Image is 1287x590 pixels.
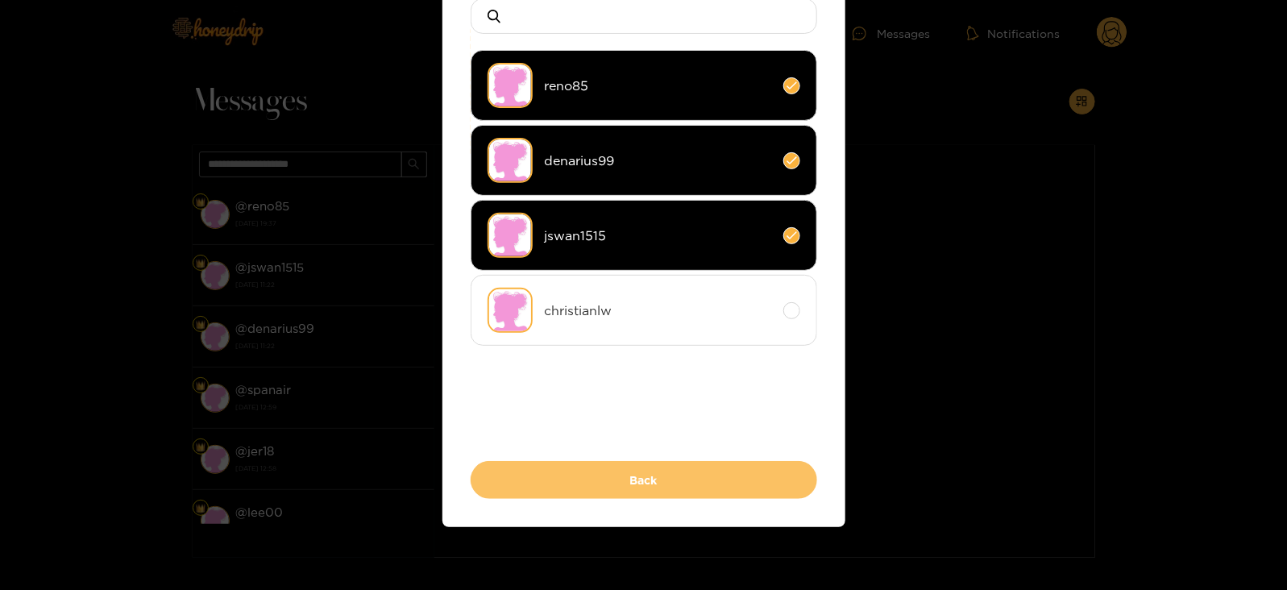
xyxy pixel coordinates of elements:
[545,77,771,95] span: reno85
[488,138,533,183] img: no-avatar.png
[488,213,533,258] img: no-avatar.png
[545,301,771,320] span: christianlw
[545,152,771,170] span: denarius99
[488,63,533,108] img: no-avatar.png
[545,226,771,245] span: jswan1515
[488,288,533,333] img: no-avatar.png
[471,461,817,499] button: Back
